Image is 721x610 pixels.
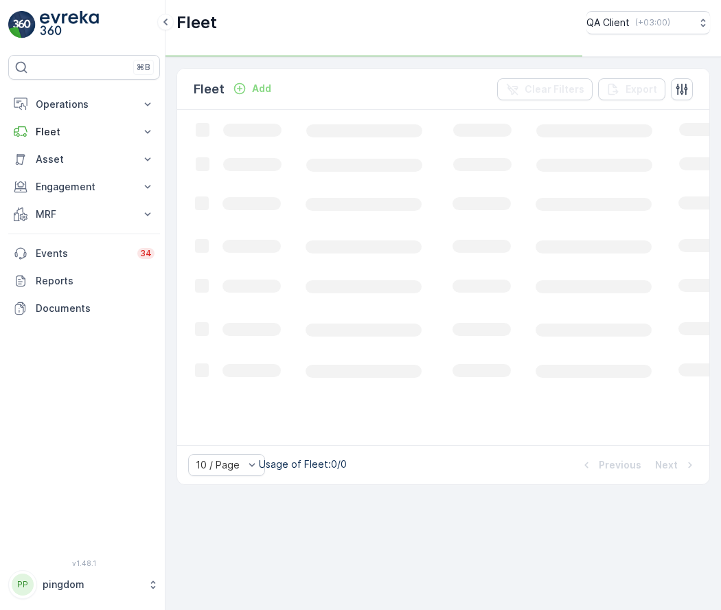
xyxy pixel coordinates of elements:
[36,180,133,194] p: Engagement
[8,11,36,38] img: logo
[36,207,133,221] p: MRF
[36,125,133,139] p: Fleet
[252,82,271,95] p: Add
[40,11,99,38] img: logo_light-DOdMpM7g.png
[8,267,160,295] a: Reports
[626,82,657,96] p: Export
[259,457,347,471] p: Usage of Fleet : 0/0
[36,247,129,260] p: Events
[635,17,670,28] p: ( +03:00 )
[12,574,34,596] div: PP
[36,98,133,111] p: Operations
[36,152,133,166] p: Asset
[8,201,160,228] button: MRF
[36,302,154,315] p: Documents
[137,62,150,73] p: ⌘B
[586,11,710,34] button: QA Client(+03:00)
[140,248,152,259] p: 34
[36,274,154,288] p: Reports
[8,295,160,322] a: Documents
[655,458,678,472] p: Next
[654,457,698,473] button: Next
[176,12,217,34] p: Fleet
[598,78,665,100] button: Export
[227,80,277,97] button: Add
[8,240,160,267] a: Events34
[8,173,160,201] button: Engagement
[586,16,630,30] p: QA Client
[578,457,643,473] button: Previous
[8,570,160,599] button: PPpingdom
[8,146,160,173] button: Asset
[497,78,593,100] button: Clear Filters
[8,559,160,567] span: v 1.48.1
[599,458,641,472] p: Previous
[194,80,225,99] p: Fleet
[43,578,141,591] p: pingdom
[525,82,584,96] p: Clear Filters
[8,91,160,118] button: Operations
[8,118,160,146] button: Fleet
